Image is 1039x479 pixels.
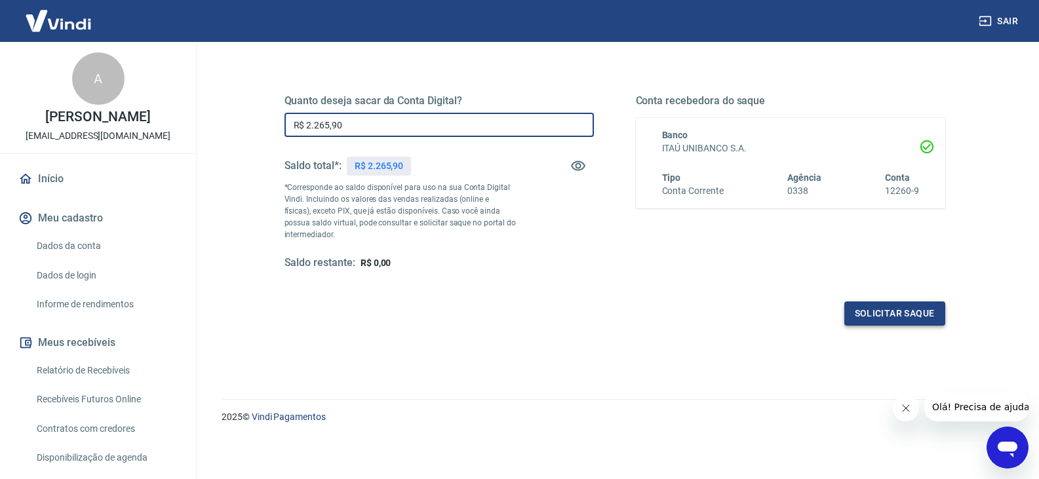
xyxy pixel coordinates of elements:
h5: Quanto deseja sacar da Conta Digital? [284,94,594,107]
a: Dados da conta [31,233,180,259]
a: Informe de rendimentos [31,291,180,318]
p: [PERSON_NAME] [45,110,150,124]
span: Olá! Precisa de ajuda? [8,9,110,20]
span: Banco [662,130,688,140]
span: Tipo [662,172,681,183]
button: Sair [976,9,1023,33]
iframe: Fechar mensagem [893,395,919,421]
span: Agência [787,172,821,183]
a: Recebíveis Futuros Online [31,386,180,413]
a: Contratos com credores [31,415,180,442]
p: [EMAIL_ADDRESS][DOMAIN_NAME] [26,129,170,143]
p: *Corresponde ao saldo disponível para uso na sua Conta Digital Vindi. Incluindo os valores das ve... [284,182,517,240]
button: Meus recebíveis [16,328,180,357]
h5: Conta recebedora do saque [636,94,945,107]
iframe: Mensagem da empresa [924,393,1029,421]
p: 2025 © [222,410,1008,424]
button: Meu cadastro [16,204,180,233]
a: Início [16,164,180,193]
button: Solicitar saque [844,301,945,326]
h5: Saldo restante: [284,256,355,270]
span: R$ 0,00 [361,258,391,268]
a: Disponibilização de agenda [31,444,180,471]
iframe: Botão para abrir a janela de mensagens [987,427,1029,469]
a: Relatório de Recebíveis [31,357,180,384]
h6: ITAÚ UNIBANCO S.A. [662,142,919,155]
h6: Conta Corrente [662,184,724,198]
h5: Saldo total*: [284,159,342,172]
div: A [72,52,125,105]
h6: 12260-9 [885,184,919,198]
p: R$ 2.265,90 [355,159,403,173]
h6: 0338 [787,184,821,198]
a: Dados de login [31,262,180,289]
img: Vindi [16,1,101,41]
a: Vindi Pagamentos [252,412,326,422]
span: Conta [885,172,910,183]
